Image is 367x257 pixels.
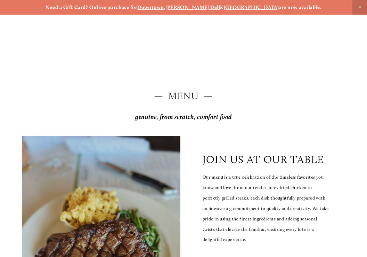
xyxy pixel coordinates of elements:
[46,4,137,10] strong: Need a Gift Card? Online purchase for
[164,4,165,10] strong: ,
[224,4,279,10] a: [GEOGRAPHIC_DATA]
[203,172,329,245] p: Our menu is a true celebration of the timeless favorites you know and love, from our tender, juic...
[203,153,324,166] p: join us at our table
[279,4,321,10] strong: are now available.
[135,113,232,121] em: genuine, from scratch, comfort food
[22,89,345,103] h2: — Menu —
[220,4,223,10] strong: &
[137,4,164,10] a: Downtown
[165,4,220,10] a: [PERSON_NAME] Dell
